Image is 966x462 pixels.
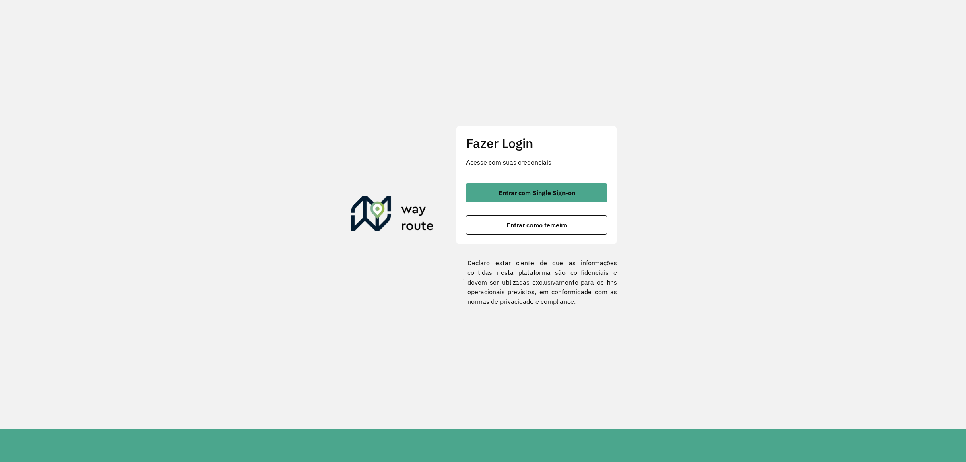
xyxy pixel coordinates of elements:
button: button [466,183,607,202]
h2: Fazer Login [466,136,607,151]
span: Entrar com Single Sign-on [498,190,575,196]
span: Entrar como terceiro [506,222,567,228]
img: Roteirizador AmbevTech [351,196,434,234]
label: Declaro estar ciente de que as informações contidas nesta plataforma são confidenciais e devem se... [456,258,617,306]
p: Acesse com suas credenciais [466,157,607,167]
button: button [466,215,607,235]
